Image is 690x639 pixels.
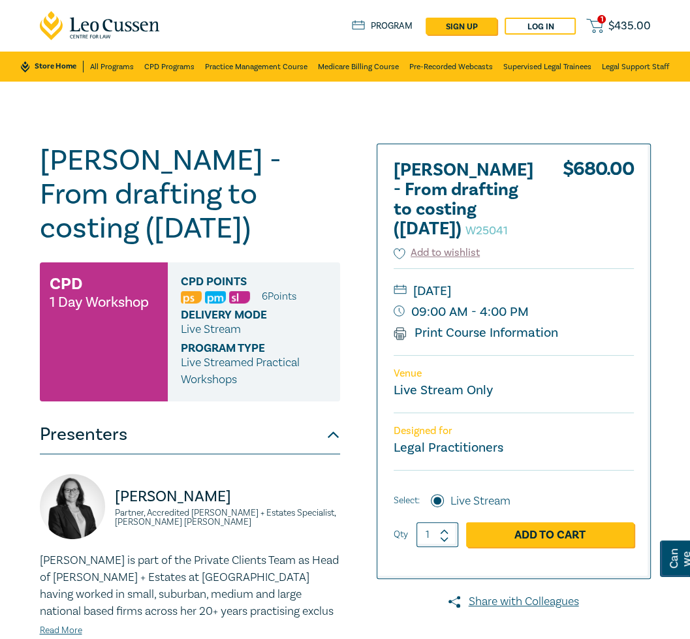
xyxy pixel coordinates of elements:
[181,275,302,288] span: CPD Points
[597,15,606,23] span: 1
[40,552,340,620] p: [PERSON_NAME] is part of the Private Clients Team as Head of [PERSON_NAME] + Estates at [GEOGRAPH...
[181,309,302,321] span: Delivery Mode
[394,382,493,399] a: Live Stream Only
[450,493,510,510] label: Live Stream
[394,439,503,456] small: Legal Practitioners
[144,52,195,82] a: CPD Programs
[205,291,226,304] img: Practice Management & Business Skills
[394,302,634,322] small: 09:00 AM - 4:00 PM
[40,474,105,539] img: https://s3.ap-southeast-2.amazonaws.com/leo-cussen-store-production-content/Contacts/Naomi%20Guye...
[394,161,537,239] h2: [PERSON_NAME] - From drafting to costing ([DATE])
[505,18,576,35] a: Log in
[21,61,83,72] a: Store Home
[50,272,82,296] h3: CPD
[318,52,399,82] a: Medicare Billing Course
[40,625,82,636] a: Read More
[602,52,669,82] a: Legal Support Staff
[181,354,327,388] p: Live Streamed Practical Workshops
[394,281,634,302] small: [DATE]
[409,52,493,82] a: Pre-Recorded Webcasts
[465,223,508,238] small: W25041
[115,486,340,507] p: [PERSON_NAME]
[40,144,340,245] h1: [PERSON_NAME] - From drafting to costing ([DATE])
[466,522,634,547] a: Add to Cart
[115,508,340,527] small: Partner, Accredited [PERSON_NAME] + Estates Specialist, [PERSON_NAME] [PERSON_NAME]
[426,18,497,35] a: sign up
[394,493,420,508] span: Select:
[394,367,634,380] p: Venue
[205,52,307,82] a: Practice Management Course
[503,52,591,82] a: Supervised Legal Trainees
[90,52,134,82] a: All Programs
[377,593,651,610] a: Share with Colleagues
[181,322,241,337] span: Live Stream
[416,522,458,547] input: 1
[394,527,408,542] label: Qty
[181,342,302,354] span: Program type
[229,291,250,304] img: Substantive Law
[608,20,651,32] span: $ 435.00
[352,20,413,32] a: Program
[394,425,634,437] p: Designed for
[40,415,340,454] button: Presenters
[394,245,480,260] button: Add to wishlist
[262,288,296,305] li: 6 Point s
[394,324,559,341] a: Print Course Information
[50,296,149,309] small: 1 Day Workshop
[563,161,634,245] div: $ 680.00
[181,291,202,304] img: Professional Skills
